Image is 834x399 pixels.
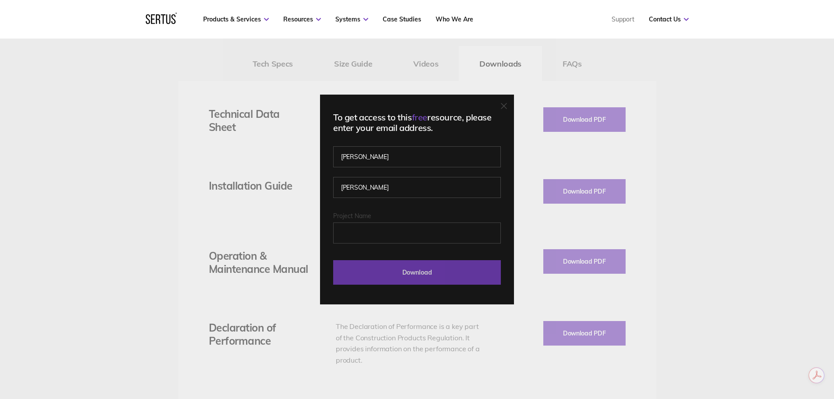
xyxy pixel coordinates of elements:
input: Download [333,260,501,285]
span: free [412,112,427,123]
a: Products & Services [203,15,269,23]
span: Project Name [333,212,371,220]
input: First name* [333,146,501,167]
a: Systems [335,15,368,23]
iframe: Chat Widget [676,297,834,399]
a: Support [612,15,634,23]
a: Contact Us [649,15,689,23]
a: Case Studies [383,15,421,23]
a: Resources [283,15,321,23]
a: Who We Are [436,15,473,23]
input: Last name* [333,177,501,198]
div: To get access to this resource, please enter your email address. [333,112,501,133]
